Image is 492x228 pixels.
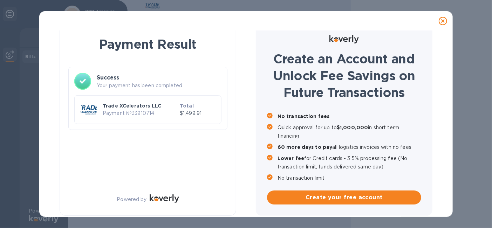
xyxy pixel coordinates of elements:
p: Your payment has been completed. [97,82,221,89]
p: Powered by [117,196,146,203]
button: Create your free account [267,191,421,205]
p: Quick approval for up to in short term financing [278,123,421,140]
h1: Payment Result [71,35,225,53]
p: all logistics invoices with no fees [278,143,421,151]
b: 60 more days to pay [278,144,333,150]
h3: Success [97,74,221,82]
p: for Credit cards - 3.5% processing fee (No transaction limit, funds delivered same day) [278,154,421,171]
h1: Create an Account and Unlock Fee Savings on Future Transactions [267,50,421,101]
img: Logo [329,35,359,43]
p: $1,499.91 [180,110,216,117]
b: Lower fee [278,156,304,161]
b: No transaction fees [278,113,330,119]
p: Payment № 33910714 [103,110,177,117]
p: No transaction limit [278,174,421,182]
p: Trade XCelerators LLC [103,102,177,109]
span: Create your free account [273,193,416,202]
b: Total [180,103,194,109]
b: $1,000,000 [337,125,368,130]
img: Logo [150,194,179,203]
